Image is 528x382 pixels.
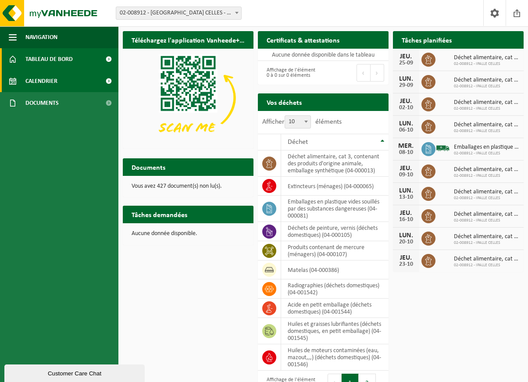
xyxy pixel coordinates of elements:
h2: Documents [123,158,174,175]
td: emballages en plastique vides souillés par des substances dangereuses (04-000081) [281,196,389,222]
button: Previous [357,64,371,82]
label: Afficher éléments [262,118,342,125]
div: JEU. [397,165,415,172]
button: Next [371,64,384,82]
div: 20-10 [397,239,415,245]
span: 02-008912 - IPALLE CELLES [454,218,519,223]
td: produits contenant de mercure (ménagers) (04-000107) [281,241,389,261]
div: 09-10 [397,172,415,178]
div: JEU. [397,53,415,60]
h2: Vos déchets [258,93,310,111]
p: Vous avez 427 document(s) non lu(s). [132,183,245,189]
span: Déchet alimentaire, cat 3, contenant des produits d'origine animale, emballage s... [454,121,519,129]
span: Emballages en plastique vides souillés par des substances dangereuses [454,144,519,151]
span: Déchet alimentaire, cat 3, contenant des produits d'origine animale, emballage s... [454,189,519,196]
span: Déchet alimentaire, cat 3, contenant des produits d'origine animale, emballage s... [454,54,519,61]
img: Download de VHEPlus App [123,49,253,147]
div: LUN. [397,75,415,82]
span: 10 [285,115,311,129]
span: Déchet alimentaire, cat 3, contenant des produits d'origine animale, emballage s... [454,99,519,106]
td: Aucune donnée disponible dans le tableau [258,49,389,61]
div: LUN. [397,187,415,194]
td: matelas (04-000386) [281,261,389,279]
div: JEU. [397,98,415,105]
span: Déchet alimentaire, cat 3, contenant des produits d'origine animale, emballage s... [454,233,519,240]
div: 06-10 [397,127,415,133]
span: 02-008912 - IPALLE CELLES [454,173,519,179]
span: 10 [285,116,310,128]
span: Déchet alimentaire, cat 3, contenant des produits d'origine animale, emballage s... [454,77,519,84]
span: Documents [25,92,59,114]
td: déchet alimentaire, cat 3, contenant des produits d'origine animale, emballage synthétique (04-00... [281,150,389,177]
h2: Certificats & attestations [258,31,348,48]
span: Navigation [25,26,57,48]
td: huiles et graisses lubrifiantes (déchets domestiques, en petit emballage) (04-001545) [281,318,389,344]
div: LUN. [397,232,415,239]
div: 08-10 [397,150,415,156]
div: JEU. [397,254,415,261]
td: déchets de peinture, vernis (déchets domestiques) (04-000105) [281,222,389,241]
span: Tableau de bord [25,48,73,70]
div: 13-10 [397,194,415,200]
span: Calendrier [25,70,57,92]
div: 23-10 [397,261,415,268]
div: 29-09 [397,82,415,89]
td: extincteurs (ménages) (04-000065) [281,177,389,196]
span: 02-008912 - IPALLE CELLES [454,84,519,89]
h2: Tâches planifiées [393,31,460,48]
iframe: chat widget [4,363,146,382]
div: JEU. [397,210,415,217]
div: 25-09 [397,60,415,66]
span: 02-008912 - IPALLE CELLES [454,106,519,111]
div: 02-10 [397,105,415,111]
span: 02-008912 - IPALLE CELLES [454,129,519,134]
h2: Tâches demandées [123,206,196,223]
p: Aucune donnée disponible. [132,231,245,237]
span: 02-008912 - IPALLE CELLES [454,61,519,67]
span: 02-008912 - IPALLE CELLES [454,263,519,268]
span: Déchet alimentaire, cat 3, contenant des produits d'origine animale, emballage s... [454,166,519,173]
span: 02-008912 - IPALLE CELLES - ESCANAFFLES [116,7,242,20]
td: huiles de moteurs contaminées (eau, mazout,,,) (déchets domestiques) (04-001546) [281,344,389,371]
span: Déchet [288,139,308,146]
div: 16-10 [397,217,415,223]
td: acide en petit emballage (déchets domestiques) (04-001544) [281,299,389,318]
span: Déchet alimentaire, cat 3, contenant des produits d'origine animale, emballage s... [454,211,519,218]
div: Affichage de l'élément 0 à 0 sur 0 éléments [262,63,319,82]
div: MER. [397,143,415,150]
div: LUN. [397,120,415,127]
span: 02-008912 - IPALLE CELLES [454,196,519,201]
span: 02-008912 - IPALLE CELLES [454,240,519,246]
span: Déchet alimentaire, cat 3, contenant des produits d'origine animale, emballage s... [454,256,519,263]
span: 02-008912 - IPALLE CELLES - ESCANAFFLES [116,7,241,19]
span: 02-008912 - IPALLE CELLES [454,151,519,156]
h2: Téléchargez l'application Vanheede+ maintenant! [123,31,253,48]
td: Radiographies (déchets domestiques) (04-001542) [281,279,389,299]
img: BL-SO-LV [435,141,450,156]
